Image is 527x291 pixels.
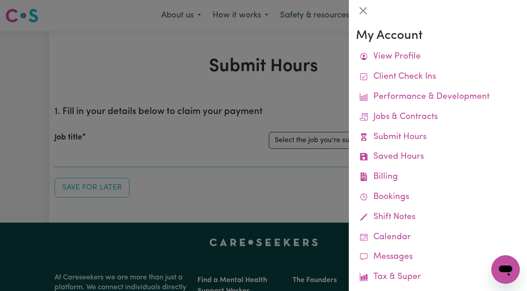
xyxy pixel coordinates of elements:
[356,67,520,87] a: Client Check Ins
[356,187,520,207] a: Bookings
[356,207,520,228] a: Shift Notes
[356,87,520,107] a: Performance & Development
[356,47,520,67] a: View Profile
[356,107,520,127] a: Jobs & Contracts
[356,4,370,18] button: Close
[356,228,520,248] a: Calendar
[491,255,520,284] iframe: Button to launch messaging window
[356,147,520,167] a: Saved Hours
[356,267,520,287] a: Tax & Super
[356,127,520,148] a: Submit Hours
[356,247,520,267] a: Messages
[356,167,520,187] a: Billing
[356,29,520,43] h3: My Account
